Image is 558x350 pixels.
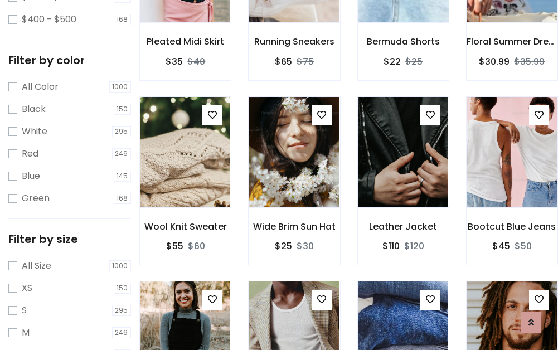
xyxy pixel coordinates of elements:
label: Green [22,192,50,205]
h6: $30.99 [479,56,510,67]
h6: Wide Brim Sun Hat [249,221,339,232]
label: Red [22,147,38,161]
label: All Size [22,259,51,273]
del: $120 [404,240,424,252]
h5: Filter by color [8,54,131,67]
label: S [22,304,27,317]
span: 1000 [109,260,132,271]
del: $30 [297,240,314,252]
span: 150 [114,283,132,294]
h6: $22 [384,56,401,67]
span: 246 [112,148,132,159]
span: 1000 [109,81,132,93]
h6: Pleated Midi Skirt [140,36,231,47]
label: $400 - $500 [22,13,76,26]
del: $40 [187,55,205,68]
h6: $45 [492,241,510,251]
h5: Filter by size [8,232,131,246]
label: Black [22,103,46,116]
del: $75 [297,55,314,68]
span: 295 [112,126,132,137]
del: $50 [515,240,532,252]
span: 145 [114,171,132,182]
span: 168 [114,193,132,204]
h6: $55 [166,241,183,251]
del: $25 [405,55,423,68]
h6: Wool Knit Sweater [140,221,231,232]
del: $60 [188,240,205,252]
label: White [22,125,47,138]
h6: Bermuda Shorts [358,36,449,47]
h6: $25 [275,241,292,251]
del: $35.99 [514,55,545,68]
label: All Color [22,80,59,94]
span: 246 [112,327,132,338]
span: 168 [114,14,132,25]
h6: Floral Summer Dress [467,36,557,47]
h6: $110 [382,241,400,251]
h6: $65 [275,56,292,67]
span: 295 [112,305,132,316]
span: 150 [114,104,132,115]
h6: Running Sneakers [249,36,339,47]
h6: Leather Jacket [358,221,449,232]
label: Blue [22,169,40,183]
h6: $35 [166,56,183,67]
h6: Bootcut Blue Jeans [467,221,557,232]
label: M [22,326,30,339]
label: XS [22,281,32,295]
